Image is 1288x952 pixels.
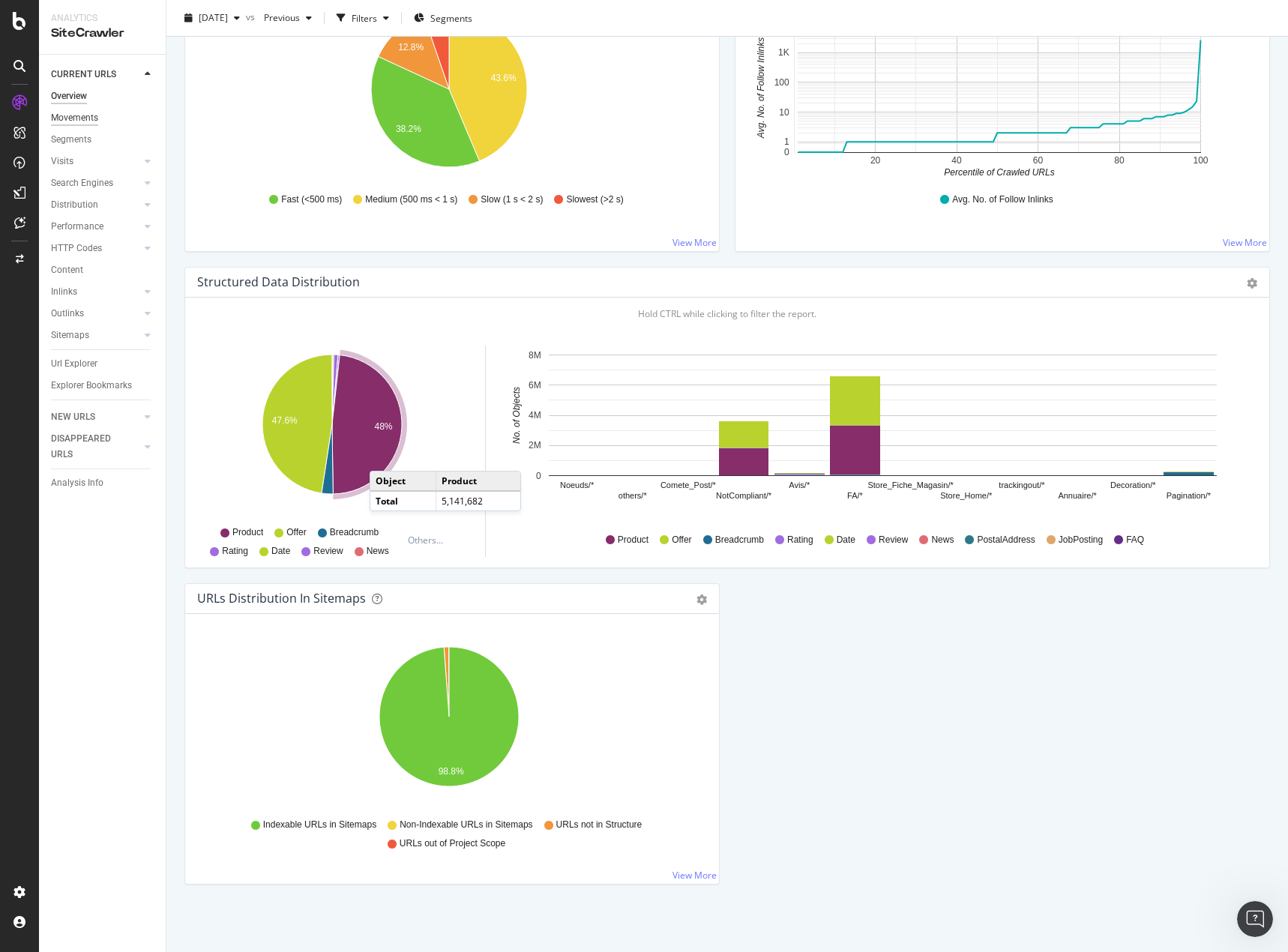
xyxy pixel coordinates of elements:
div: Url Explorer [51,356,97,372]
a: Url Explorer [51,356,155,372]
text: Decoration/* [1110,480,1156,489]
span: Slowest (>2 s) [566,193,623,206]
span: Rating [787,534,813,546]
div: Analytics [51,12,154,25]
text: 38.2% [396,124,421,134]
div: Segments [51,132,91,148]
text: Annuaire/* [1058,491,1097,500]
text: 80 [1114,155,1125,166]
text: 1 [784,136,789,147]
span: Non-Indexable URLs in Sitemaps [400,819,532,831]
a: DISAPPEARED URLS [51,431,140,463]
span: Product [232,526,263,539]
div: Distribution [51,197,98,213]
a: Explorer Bookmarks [51,378,155,394]
a: Content [51,262,155,278]
text: 4M [529,410,541,421]
text: 40 [951,155,962,166]
a: CURRENT URLS [51,67,140,82]
a: Search Engines [51,175,140,191]
span: Breadcrumb [330,526,379,539]
div: Sitemaps [51,328,89,343]
div: Visits [51,154,73,169]
text: Store_Fiche_Magasin/* [867,480,954,489]
span: PostalAddress [977,534,1035,546]
span: News [931,534,954,546]
td: Product [436,472,520,491]
span: vs [246,10,258,22]
text: 8M [529,350,541,361]
text: Avg. No. of Follow Inlinks [756,37,766,139]
text: Percentile of Crawled URLs [944,167,1054,178]
button: Segments [408,6,478,30]
span: Review [879,534,908,546]
svg: A chart. [747,5,1252,179]
text: 100 [1193,155,1208,166]
button: Filters [331,6,395,30]
svg: A chart. [197,5,702,179]
text: trackingout/* [999,480,1045,489]
span: Avg. No. of Follow Inlinks [952,193,1053,206]
a: View More [1223,236,1267,249]
span: Product [618,534,648,546]
div: Overview [51,88,87,104]
a: View More [672,869,717,882]
text: 98.8% [439,766,464,777]
text: Comete_Post/* [660,480,717,489]
span: Date [837,534,855,546]
div: Explorer Bookmarks [51,378,132,394]
text: others/* [619,491,648,500]
text: NotCompliant/* [716,491,772,500]
text: Noeuds/* [560,480,595,489]
text: 47.6% [272,415,298,426]
div: Performance [51,219,103,235]
a: Analysis Info [51,475,155,491]
text: 0 [784,147,789,157]
span: Offer [672,534,691,546]
span: URLs not in Structure [556,819,643,831]
td: Total [370,491,436,510]
td: 5,141,682 [436,491,520,510]
a: NEW URLS [51,409,140,425]
text: 1K [778,47,789,58]
span: JobPosting [1059,534,1103,546]
div: SiteCrawler [51,25,154,42]
span: 2025 Aug. 31st [199,11,228,24]
div: Content [51,262,83,278]
svg: A chart. [201,346,463,519]
span: Breadcrumb [715,534,764,546]
text: 6M [529,380,541,391]
div: Filters [352,11,377,24]
div: gear [696,594,707,605]
button: Previous [258,6,318,30]
span: Medium (500 ms < 1 s) [365,193,457,206]
span: URLs out of Project Scope [400,837,505,850]
div: Others... [408,534,450,546]
div: NEW URLS [51,409,95,425]
div: Movements [51,110,98,126]
span: FAQ [1126,534,1144,546]
a: Visits [51,154,140,169]
a: Overview [51,88,155,104]
text: 12.8% [398,42,424,52]
span: News [367,545,389,558]
a: Movements [51,110,155,126]
text: 20 [870,155,881,166]
td: Object [370,472,436,491]
div: CURRENT URLS [51,67,116,82]
div: URLs Distribution in Sitemaps [197,591,366,606]
div: A chart. [197,638,702,812]
a: Segments [51,132,155,148]
text: Pagination/* [1167,491,1212,500]
text: 2M [529,440,541,451]
svg: A chart. [504,346,1246,519]
span: Previous [258,11,300,24]
text: 60 [1033,155,1044,166]
div: Outlinks [51,306,84,322]
div: Search Engines [51,175,113,191]
span: Offer [286,526,306,539]
div: DISAPPEARED URLS [51,431,127,463]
